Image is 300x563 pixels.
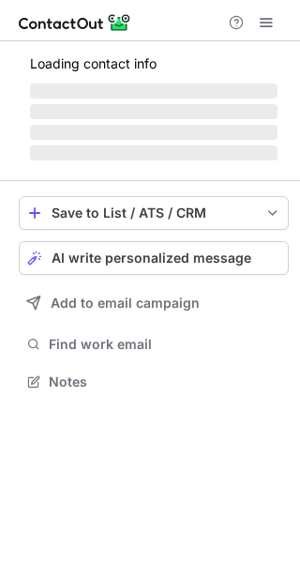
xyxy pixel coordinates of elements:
p: Loading contact info [30,56,277,71]
span: ‌ [30,104,277,119]
span: Notes [49,373,281,390]
button: Find work email [19,331,289,358]
button: Notes [19,369,289,395]
span: Add to email campaign [51,296,200,311]
span: Find work email [49,336,281,353]
button: save-profile-one-click [19,196,289,230]
button: Add to email campaign [19,286,289,320]
img: ContactOut v5.3.10 [19,11,131,34]
span: ‌ [30,125,277,140]
div: Save to List / ATS / CRM [52,205,256,221]
span: ‌ [30,145,277,160]
span: AI write personalized message [52,251,251,266]
span: ‌ [30,84,277,99]
button: AI write personalized message [19,241,289,275]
